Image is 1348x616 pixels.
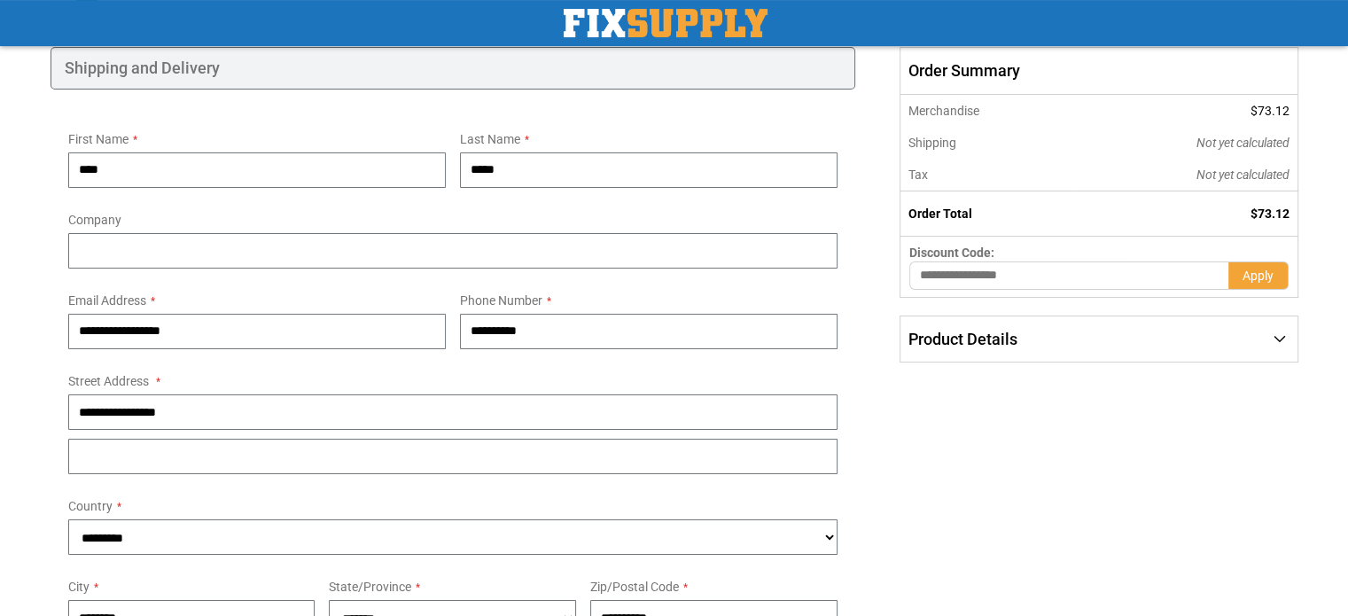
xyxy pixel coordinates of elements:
[51,47,856,90] div: Shipping and Delivery
[68,293,146,308] span: Email Address
[908,207,972,221] strong: Order Total
[1243,269,1274,283] span: Apply
[329,580,411,594] span: State/Province
[564,9,768,37] img: Fix Industrial Supply
[564,9,768,37] a: store logo
[68,374,149,388] span: Street Address
[1196,136,1290,150] span: Not yet calculated
[1228,261,1289,290] button: Apply
[1196,168,1290,182] span: Not yet calculated
[460,293,542,308] span: Phone Number
[900,159,1077,191] th: Tax
[68,580,90,594] span: City
[909,246,994,260] span: Discount Code:
[460,132,520,146] span: Last Name
[900,95,1077,127] th: Merchandise
[590,580,679,594] span: Zip/Postal Code
[908,136,956,150] span: Shipping
[1251,104,1290,118] span: $73.12
[68,213,121,227] span: Company
[900,47,1297,95] span: Order Summary
[68,132,129,146] span: First Name
[68,499,113,513] span: Country
[1251,207,1290,221] span: $73.12
[908,330,1017,348] span: Product Details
